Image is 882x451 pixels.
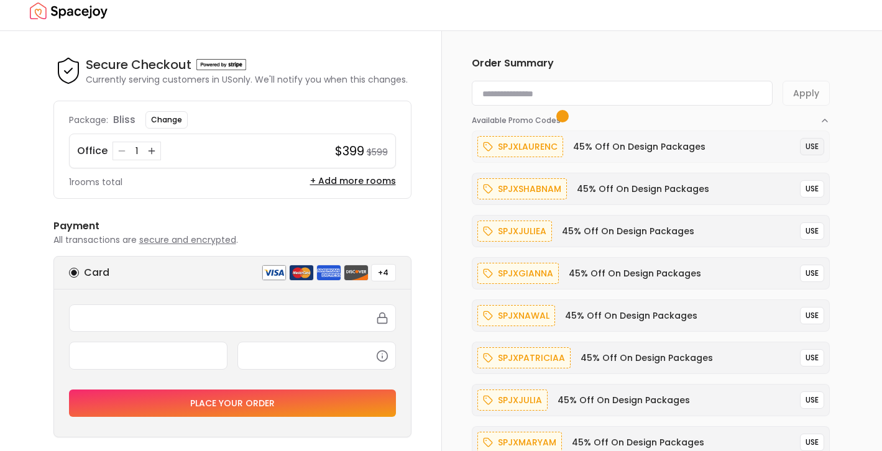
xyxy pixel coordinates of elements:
h4: Secure Checkout [86,56,191,73]
p: spjxmaryam [498,435,556,450]
button: USE [800,434,824,451]
p: spjxnawal [498,308,549,323]
img: visa [262,265,287,281]
button: USE [800,265,824,282]
button: Place your order [69,389,396,417]
button: Change [145,111,188,129]
button: +4 [371,264,396,281]
h6: Order Summary [472,56,830,71]
h6: 45% Off on Design Packages [558,394,690,406]
button: + Add more rooms [310,175,396,187]
img: Powered by stripe [196,59,246,70]
h6: 45% Off on Design Packages [572,436,704,449]
h6: Card [84,265,109,280]
p: spjxshabnam [498,181,561,196]
p: Currently serving customers in US only. We'll notify you when this changes. [86,73,408,86]
iframe: Secure CVC input frame [246,350,388,361]
iframe: Secure expiration date input frame [77,350,219,361]
h6: 45% Off on Design Packages [577,183,709,195]
h6: Payment [53,219,411,234]
small: $599 [367,146,388,158]
button: USE [800,222,824,240]
p: spjxjulia [498,393,542,408]
button: Increase quantity for Office [145,145,158,157]
p: Office [77,143,108,158]
div: 1 [131,145,143,157]
p: bliss [113,112,136,127]
h6: 45% Off on Design Packages [562,225,694,237]
iframe: Secure card number input frame [77,312,388,324]
button: USE [800,307,824,324]
img: discover [344,265,369,281]
h6: 45% Off on Design Packages [573,140,705,153]
button: USE [800,349,824,367]
button: USE [800,180,824,198]
span: Available Promo Codes [472,116,564,125]
p: 1 rooms total [69,176,122,188]
p: Package: [69,114,108,126]
img: american express [316,265,341,281]
p: spjxjuliea [498,224,546,239]
button: USE [800,391,824,409]
p: spjxlaurenc [498,139,558,154]
h6: 45% Off on Design Packages [569,267,701,280]
button: Available Promo Codes [472,106,830,125]
span: secure and encrypted [139,234,236,246]
h6: 45% Off on Design Packages [565,309,697,322]
button: USE [800,138,824,155]
h4: $399 [335,142,364,160]
p: All transactions are . [53,234,411,246]
button: Decrease quantity for Office [116,145,128,157]
p: spjxgianna [498,266,553,281]
img: mastercard [289,265,314,281]
p: spjxpatriciaa [498,350,565,365]
h6: 45% Off on Design Packages [581,352,713,364]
